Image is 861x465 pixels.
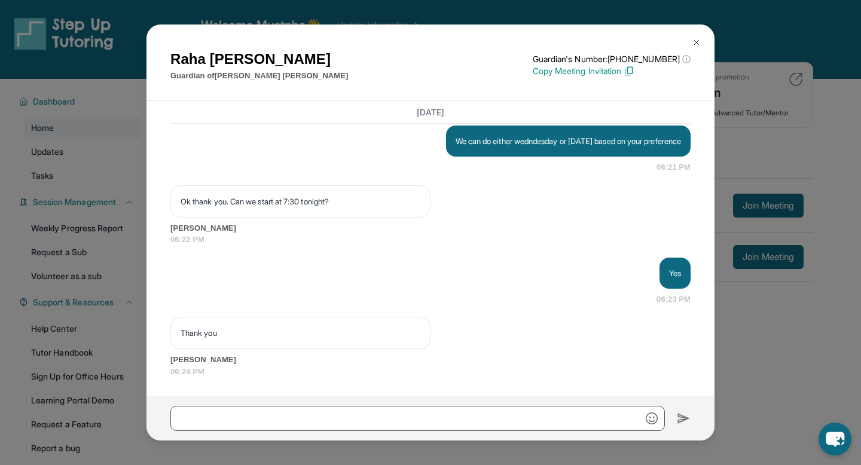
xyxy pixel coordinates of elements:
p: Ok thank you. Can we start at 7:30 tonight? [181,195,420,207]
span: [PERSON_NAME] [170,354,691,366]
img: Close Icon [692,38,701,47]
p: Copy Meeting Invitation [533,65,691,77]
span: 06:23 PM [657,293,691,305]
span: 06:21 PM [657,161,691,173]
span: 06:24 PM [170,366,691,378]
button: chat-button [819,423,851,455]
span: [PERSON_NAME] [170,222,691,234]
img: Emoji [646,412,658,424]
img: Copy Icon [624,66,634,77]
h3: [DATE] [170,106,691,118]
p: Yes [669,267,681,279]
span: 06:22 PM [170,234,691,246]
h1: Raha [PERSON_NAME] [170,48,348,70]
img: Send icon [677,411,691,426]
p: Thank you [181,327,420,339]
p: We can do either wedndesday or [DATE] based on your preference [456,135,681,147]
span: ⓘ [682,53,691,65]
p: Guardian of [PERSON_NAME] [PERSON_NAME] [170,70,348,82]
p: Guardian's Number: [PHONE_NUMBER] [533,53,691,65]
